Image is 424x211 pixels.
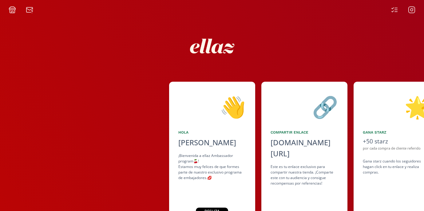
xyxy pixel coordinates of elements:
[271,164,338,186] div: Este es tu enlace exclusivo para compartir nuestra tienda. ¡Comparte este con tu audiencia y cons...
[178,130,246,135] div: Hola
[271,91,338,122] div: 🔗
[178,137,246,148] div: [PERSON_NAME]
[271,130,338,135] div: Compartir Enlace
[184,18,240,74] img: nKmKAABZpYV7
[271,137,338,159] div: [DOMAIN_NAME][URL]
[178,153,246,181] div: ¡Bienvenida a ellaz Ambassador program🍒! Estamos muy felices de que formes parte de nuestro exclu...
[178,91,246,122] div: 👋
